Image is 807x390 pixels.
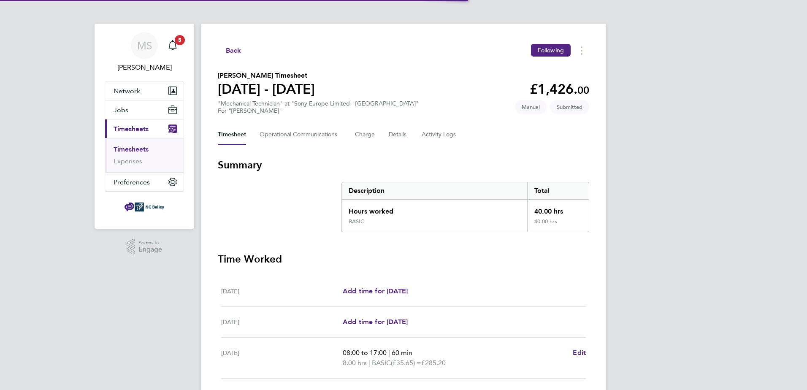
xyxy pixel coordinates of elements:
button: Following [531,44,571,57]
span: BASIC [372,358,391,368]
span: (£35.65) = [391,359,421,367]
span: This timesheet is Submitted. [550,100,589,114]
span: 8.00 hrs [343,359,367,367]
span: 00 [577,84,589,96]
a: MS[PERSON_NAME] [105,32,184,73]
a: Go to home page [105,200,184,214]
span: Timesheets [114,125,149,133]
div: Total [527,182,589,199]
span: Edit [573,349,586,357]
h3: Time Worked [218,252,589,266]
a: Add time for [DATE] [343,286,408,296]
a: Edit [573,348,586,358]
div: Description [342,182,527,199]
span: Michael Spearing [105,62,184,73]
div: [DATE] [221,286,343,296]
div: Hours worked [342,200,527,218]
span: Engage [138,246,162,253]
a: 5 [164,32,181,59]
span: | [368,359,370,367]
app-decimal: £1,426. [530,81,589,97]
span: 5 [175,35,185,45]
img: ngbailey-logo-retina.png [125,200,164,214]
h1: [DATE] - [DATE] [218,81,315,97]
span: Following [538,46,564,54]
button: Back [218,45,241,56]
button: Timesheets [105,119,184,138]
span: Network [114,87,140,95]
div: 40.00 hrs [527,218,589,232]
h2: [PERSON_NAME] Timesheet [218,70,315,81]
span: Add time for [DATE] [343,287,408,295]
button: Details [389,125,408,145]
span: 60 min [392,349,412,357]
a: Powered byEngage [127,239,162,255]
span: 08:00 to 17:00 [343,349,387,357]
span: This timesheet was manually created. [515,100,547,114]
div: [DATE] [221,317,343,327]
div: BASIC [349,218,364,225]
button: Charge [355,125,375,145]
button: Timesheet [218,125,246,145]
a: Add time for [DATE] [343,317,408,327]
button: Jobs [105,100,184,119]
span: Back [226,46,241,56]
div: For "[PERSON_NAME]" [218,107,419,114]
div: Timesheets [105,138,184,172]
div: "Mechanical Technician" at "Sony Europe Limited - [GEOGRAPHIC_DATA]" [218,100,419,114]
button: Operational Communications [260,125,341,145]
span: Powered by [138,239,162,246]
nav: Main navigation [95,24,194,229]
a: Timesheets [114,145,149,153]
span: Preferences [114,178,150,186]
button: Preferences [105,173,184,191]
span: MS [137,40,152,51]
button: Activity Logs [422,125,457,145]
span: Add time for [DATE] [343,318,408,326]
div: 40.00 hrs [527,200,589,218]
h3: Summary [218,158,589,172]
div: [DATE] [221,348,343,368]
button: Timesheets Menu [574,44,589,57]
span: Jobs [114,106,128,114]
span: | [388,349,390,357]
span: £285.20 [421,359,446,367]
div: Summary [341,182,589,232]
a: Expenses [114,157,142,165]
button: Network [105,81,184,100]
